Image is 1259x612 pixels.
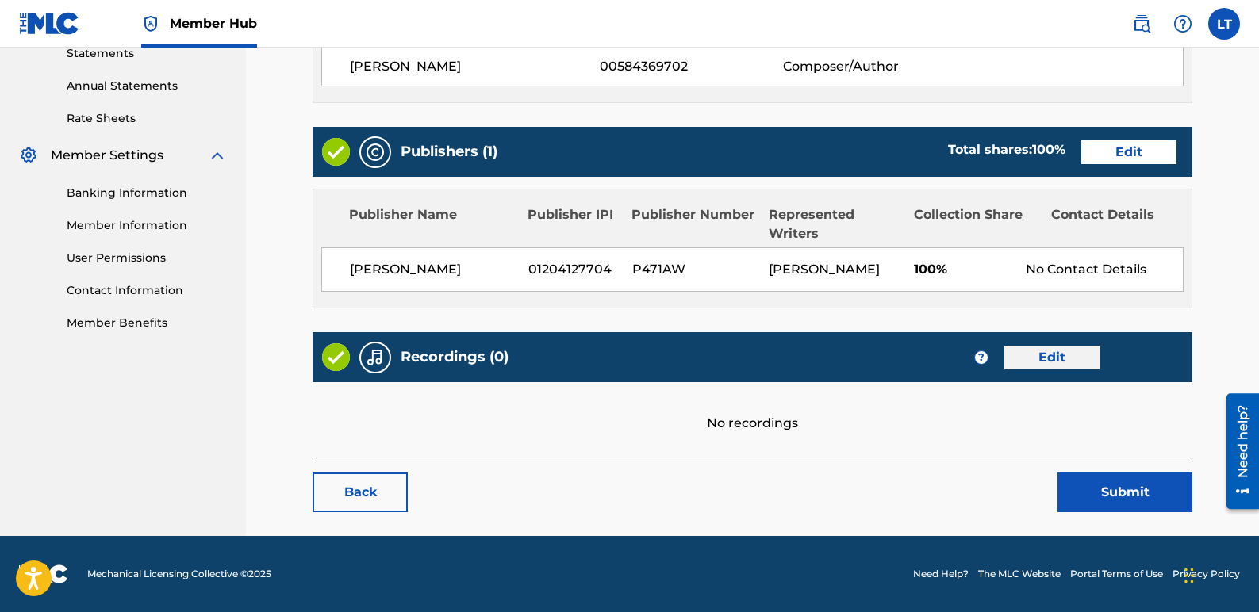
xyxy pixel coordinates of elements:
[1208,8,1240,40] div: User Menu
[67,217,227,234] a: Member Information
[208,146,227,165] img: expand
[769,205,902,243] div: Represented Writers
[51,146,163,165] span: Member Settings
[19,146,38,165] img: Member Settings
[1004,346,1100,369] a: Edit
[1180,536,1259,612] iframe: Chat Widget
[322,343,350,371] img: Valid
[19,564,68,583] img: logo
[975,351,988,364] span: ?
[19,12,80,35] img: MLC Logo
[1132,14,1151,33] img: search
[528,260,620,279] span: 01204127704
[1026,260,1183,279] div: No Contact Details
[783,57,950,76] span: Composer/Author
[600,57,783,76] span: 00584369702
[67,185,227,201] a: Banking Information
[67,78,227,94] a: Annual Statements
[401,143,497,161] h5: Publishers (1)
[631,205,757,243] div: Publisher Number
[1051,205,1176,243] div: Contact Details
[67,45,227,62] a: Statements
[1167,8,1199,40] div: Help
[401,348,509,366] h5: Recordings (0)
[913,567,969,581] a: Need Help?
[170,14,257,33] span: Member Hub
[914,260,1014,279] span: 100%
[67,282,227,299] a: Contact Information
[350,57,600,76] span: [PERSON_NAME]
[914,205,1039,243] div: Collection Share
[1173,567,1240,581] a: Privacy Policy
[322,138,350,166] img: Valid
[67,250,227,266] a: User Permissions
[366,143,385,162] img: Publishers
[948,140,1065,159] div: Total shares:
[1215,387,1259,514] iframe: Resource Center
[349,205,516,243] div: Publisher Name
[978,567,1061,581] a: The MLC Website
[1184,552,1194,599] div: Drag
[350,260,516,279] span: [PERSON_NAME]
[87,567,271,581] span: Mechanical Licensing Collective © 2025
[1032,142,1065,157] span: 100 %
[141,14,160,33] img: Top Rightsholder
[528,205,620,243] div: Publisher IPI
[313,472,408,512] a: Back
[366,348,385,367] img: Recordings
[67,110,227,127] a: Rate Sheets
[1126,8,1157,40] a: Public Search
[67,315,227,331] a: Member Benefits
[769,262,880,277] span: [PERSON_NAME]
[1173,14,1192,33] img: help
[632,260,758,279] span: P471AW
[313,382,1192,433] div: No recordings
[1081,140,1176,164] a: Edit
[1070,567,1163,581] a: Portal Terms of Use
[1057,472,1192,512] button: Submit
